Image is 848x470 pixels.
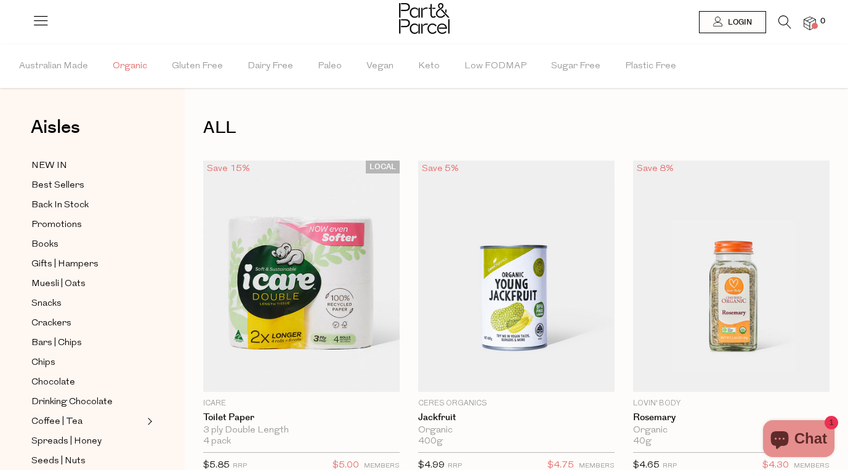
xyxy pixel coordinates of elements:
span: Australian Made [19,45,88,88]
button: Expand/Collapse Coffee | Tea [144,414,153,429]
span: Seeds | Nuts [31,454,86,469]
small: RRP [448,463,462,469]
span: Paleo [318,45,342,88]
small: MEMBERS [794,463,830,469]
a: Promotions [31,217,143,233]
a: Seeds | Nuts [31,453,143,469]
p: Ceres Organics [418,398,615,409]
span: Vegan [366,45,394,88]
span: $5.85 [203,461,230,470]
span: Crackers [31,316,71,331]
span: Sugar Free [551,45,600,88]
a: Books [31,237,143,252]
a: Chips [31,355,143,370]
span: Plastic Free [625,45,676,88]
a: Crackers [31,316,143,331]
span: Muesli | Oats [31,277,86,292]
span: Drinking Chocolate [31,395,113,410]
span: Spreads | Honey [31,434,102,449]
a: Login [699,11,766,33]
a: Snacks [31,296,143,311]
a: Rosemary [633,412,830,423]
span: Low FODMAP [464,45,527,88]
a: NEW IN [31,158,143,173]
span: Organic [113,45,147,88]
span: Aisles [31,114,80,141]
small: MEMBERS [364,463,400,469]
div: Organic [418,425,615,436]
span: Best Sellers [31,178,84,193]
span: $4.65 [633,461,660,470]
small: RRP [663,463,677,469]
a: Chocolate [31,375,143,390]
span: 0 [817,16,828,27]
img: Jackfruit [418,161,615,392]
div: Save 8% [633,161,677,177]
div: 3 ply Double Length [203,425,400,436]
span: Login [725,17,752,28]
img: Part&Parcel [399,3,450,34]
span: Coffee | Tea [31,415,83,429]
span: NEW IN [31,159,67,173]
span: Keto [418,45,440,88]
a: Back In Stock [31,197,143,213]
a: Aisles [31,118,80,149]
p: icare [203,398,400,409]
span: Gifts | Hampers [31,257,99,272]
span: LOCAL [366,161,400,173]
small: RRP [233,463,247,469]
a: Bars | Chips [31,335,143,351]
a: Gifts | Hampers [31,257,143,272]
a: Coffee | Tea [31,414,143,429]
span: 400g [418,436,443,447]
span: Back In Stock [31,198,89,213]
h1: ALL [203,114,830,142]
inbox-online-store-chat: Shopify online store chat [759,420,838,460]
a: Toilet Paper [203,412,400,423]
span: Chips [31,356,55,370]
span: $4.99 [418,461,445,470]
div: Save 5% [418,161,462,177]
span: Snacks [31,297,62,311]
span: Dairy Free [248,45,293,88]
a: 0 [804,17,816,30]
a: Best Sellers [31,178,143,193]
span: Promotions [31,218,82,233]
p: Lovin' Body [633,398,830,409]
span: 4 pack [203,436,231,447]
span: Books [31,237,59,252]
span: 40g [633,436,652,447]
span: Gluten Free [172,45,223,88]
span: Chocolate [31,375,75,390]
small: MEMBERS [579,463,615,469]
div: Organic [633,425,830,436]
a: Drinking Chocolate [31,394,143,410]
img: Toilet Paper [203,161,400,392]
div: Save 15% [203,161,254,177]
a: Spreads | Honey [31,434,143,449]
a: Muesli | Oats [31,276,143,292]
span: Bars | Chips [31,336,82,351]
a: Jackfruit [418,412,615,423]
img: Rosemary [633,161,830,392]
